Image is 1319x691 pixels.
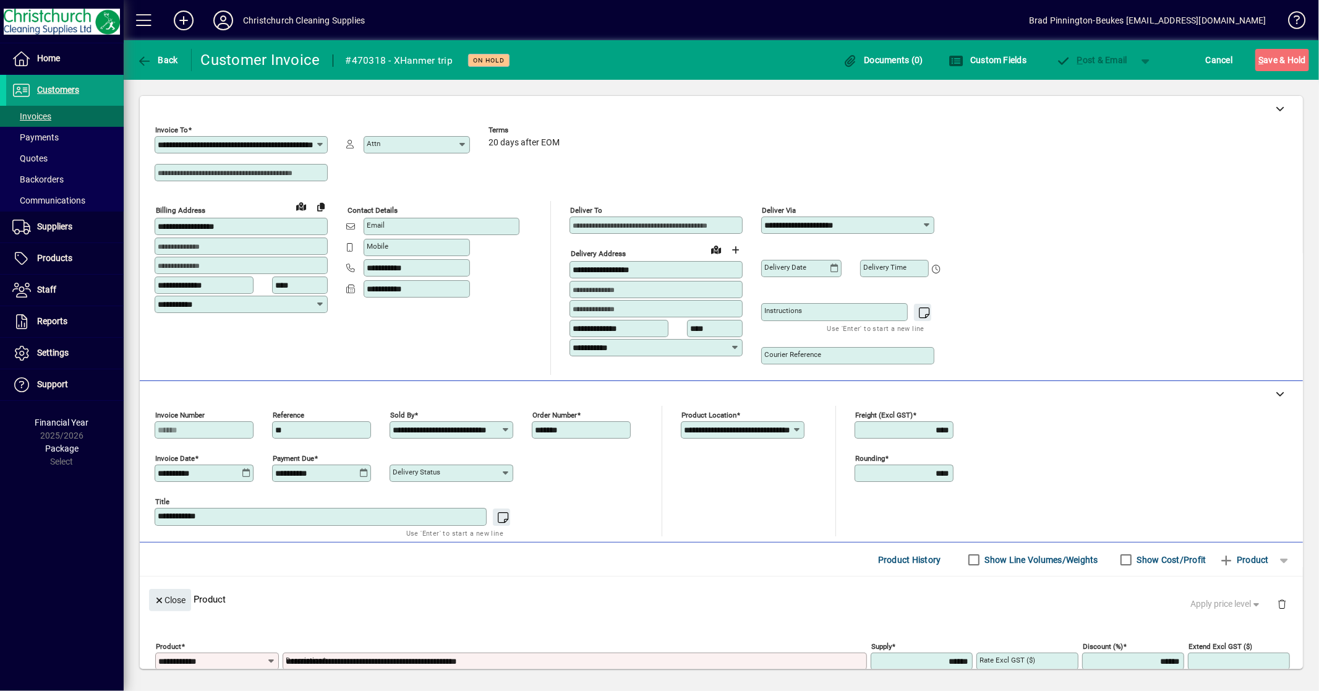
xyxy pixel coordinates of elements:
[1255,49,1309,71] button: Save & Hold
[681,411,736,419] mat-label: Product location
[1135,554,1206,566] label: Show Cost/Profit
[37,253,72,263] span: Products
[6,212,124,242] a: Suppliers
[346,51,453,71] div: #470318 - XHanmer trip
[1189,642,1252,651] mat-label: Extend excl GST ($)
[164,9,203,32] button: Add
[311,197,331,217] button: Copy to Delivery address
[840,49,926,71] button: Documents (0)
[137,55,178,65] span: Back
[489,138,560,148] span: 20 days after EOM
[1206,50,1233,70] span: Cancel
[367,221,385,230] mat-label: Email
[6,369,124,400] a: Support
[124,49,192,71] app-page-header-button: Back
[37,316,67,326] span: Reports
[12,174,64,184] span: Backorders
[1258,55,1263,65] span: S
[12,132,59,142] span: Payments
[863,263,907,272] mat-label: Delivery time
[367,139,380,148] mat-label: Attn
[37,221,72,231] span: Suppliers
[983,554,1098,566] label: Show Line Volumes/Weights
[12,153,48,163] span: Quotes
[1203,49,1236,71] button: Cancel
[532,411,577,419] mat-label: Order number
[393,468,440,476] mat-label: Delivery status
[286,656,322,664] mat-label: Description
[855,411,913,419] mat-label: Freight (excl GST)
[706,239,726,259] a: View on map
[155,454,195,463] mat-label: Invoice date
[273,411,304,419] mat-label: Reference
[1267,589,1297,619] button: Delete
[6,243,124,274] a: Products
[6,275,124,306] a: Staff
[146,594,194,605] app-page-header-button: Close
[12,195,85,205] span: Communications
[243,11,365,30] div: Christchurch Cleaning Supplies
[140,577,1303,622] div: Product
[390,411,414,419] mat-label: Sold by
[871,642,892,651] mat-label: Supply
[367,242,388,251] mat-label: Mobile
[37,53,60,63] span: Home
[946,49,1030,71] button: Custom Fields
[764,350,821,359] mat-label: Courier Reference
[203,9,243,32] button: Profile
[155,497,169,506] mat-label: Title
[12,111,51,121] span: Invoices
[6,169,124,190] a: Backorders
[45,444,79,453] span: Package
[6,148,124,169] a: Quotes
[6,338,124,369] a: Settings
[1049,49,1133,71] button: Post & Email
[827,321,924,335] mat-hint: Use 'Enter' to start a new line
[1056,55,1127,65] span: ost & Email
[37,379,68,389] span: Support
[873,549,946,571] button: Product History
[37,285,56,294] span: Staff
[764,263,806,272] mat-label: Delivery date
[473,56,505,64] span: On hold
[1191,598,1263,611] span: Apply price level
[149,589,191,611] button: Close
[134,49,181,71] button: Back
[764,306,802,315] mat-label: Instructions
[1267,598,1297,609] app-page-header-button: Delete
[154,590,186,611] span: Close
[156,642,181,651] mat-label: Product
[37,348,69,358] span: Settings
[570,206,602,215] mat-label: Deliver To
[201,50,320,70] div: Customer Invoice
[762,206,796,215] mat-label: Deliver via
[6,127,124,148] a: Payments
[726,240,746,260] button: Choose address
[1186,593,1268,616] button: Apply price level
[273,454,314,463] mat-label: Payment due
[155,126,188,134] mat-label: Invoice To
[843,55,923,65] span: Documents (0)
[155,411,205,419] mat-label: Invoice number
[6,106,124,127] a: Invoices
[1077,55,1083,65] span: P
[878,550,941,570] span: Product History
[291,196,311,216] a: View on map
[6,43,124,74] a: Home
[855,454,885,463] mat-label: Rounding
[980,656,1035,664] mat-label: Rate excl GST ($)
[37,85,79,95] span: Customers
[949,55,1027,65] span: Custom Fields
[6,306,124,337] a: Reports
[1258,50,1306,70] span: ave & Hold
[1083,642,1123,651] mat-label: Discount (%)
[406,526,503,540] mat-hint: Use 'Enter' to start a new line
[1029,11,1266,30] div: Brad Pinnington-Beukes [EMAIL_ADDRESS][DOMAIN_NAME]
[35,418,89,427] span: Financial Year
[489,126,563,134] span: Terms
[1279,2,1304,43] a: Knowledge Base
[6,190,124,211] a: Communications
